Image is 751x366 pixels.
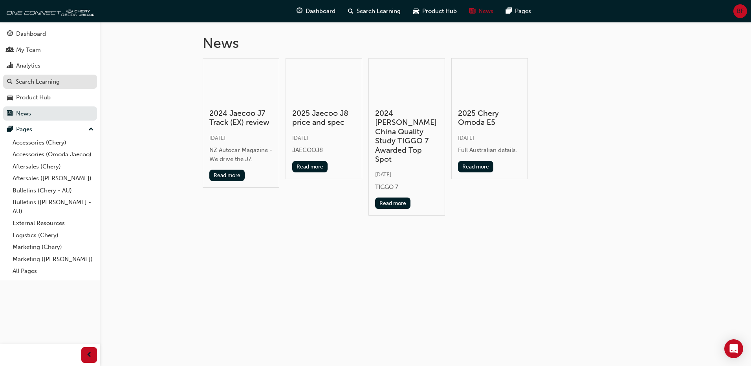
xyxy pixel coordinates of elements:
[16,77,60,86] div: Search Learning
[407,3,463,19] a: car-iconProduct Hub
[203,58,279,188] a: 2024 Jaecoo J7 Track (EX) review[DATE]NZ Autocar Magazine - We drive the J7.Read more
[209,135,225,141] span: [DATE]
[463,3,500,19] a: news-iconNews
[297,6,302,16] span: guage-icon
[3,75,97,89] a: Search Learning
[478,7,493,16] span: News
[458,146,521,155] div: Full Australian details.
[458,109,521,127] h3: 2025 Chery Omoda E5
[209,170,245,181] button: Read more
[342,3,407,19] a: search-iconSearch Learning
[7,31,13,38] span: guage-icon
[348,6,354,16] span: search-icon
[469,6,475,16] span: news-icon
[375,198,411,209] button: Read more
[368,58,445,216] a: 2024 [PERSON_NAME] China Quality Study TIGGO 7 Awarded Top Spot[DATE]TIGGO 7Read more
[7,79,13,86] span: search-icon
[3,122,97,137] button: Pages
[16,61,40,70] div: Analytics
[3,25,97,122] button: DashboardMy TeamAnalyticsSearch LearningProduct HubNews
[375,171,391,178] span: [DATE]
[16,29,46,38] div: Dashboard
[306,7,335,16] span: Dashboard
[724,339,743,358] div: Open Intercom Messenger
[9,229,97,242] a: Logistics (Chery)
[3,106,97,121] a: News
[86,350,92,360] span: prev-icon
[3,90,97,105] a: Product Hub
[3,27,97,41] a: Dashboard
[9,253,97,265] a: Marketing ([PERSON_NAME])
[375,183,438,192] div: TIGGO 7
[451,58,528,179] a: 2025 Chery Omoda E5[DATE]Full Australian details.Read more
[16,93,51,102] div: Product Hub
[9,148,97,161] a: Accessories (Omoda Jaecoo)
[209,109,273,127] h3: 2024 Jaecoo J7 Track (EX) review
[7,47,13,54] span: people-icon
[357,7,401,16] span: Search Learning
[9,161,97,173] a: Aftersales (Chery)
[375,109,438,164] h3: 2024 [PERSON_NAME] China Quality Study TIGGO 7 Awarded Top Spot
[3,59,97,73] a: Analytics
[515,7,531,16] span: Pages
[292,109,355,127] h3: 2025 Jaecoo J8 price and spec
[9,265,97,277] a: All Pages
[3,43,97,57] a: My Team
[9,185,97,197] a: Bulletins (Chery - AU)
[9,137,97,149] a: Accessories (Chery)
[4,3,94,19] img: oneconnect
[203,35,649,52] h1: News
[737,7,744,16] span: BF
[292,135,308,141] span: [DATE]
[9,172,97,185] a: Aftersales ([PERSON_NAME])
[413,6,419,16] span: car-icon
[16,125,32,134] div: Pages
[88,124,94,135] span: up-icon
[422,7,457,16] span: Product Hub
[292,146,355,155] div: JAECOOJ8
[7,62,13,70] span: chart-icon
[16,46,41,55] div: My Team
[458,161,494,172] button: Read more
[292,161,328,172] button: Read more
[7,126,13,133] span: pages-icon
[209,146,273,163] div: NZ Autocar Magazine - We drive the J7.
[500,3,537,19] a: pages-iconPages
[733,4,747,18] button: BF
[9,196,97,217] a: Bulletins ([PERSON_NAME] - AU)
[506,6,512,16] span: pages-icon
[9,241,97,253] a: Marketing (Chery)
[9,217,97,229] a: External Resources
[458,135,474,141] span: [DATE]
[7,110,13,117] span: news-icon
[290,3,342,19] a: guage-iconDashboard
[7,94,13,101] span: car-icon
[286,58,362,179] a: 2025 Jaecoo J8 price and spec[DATE]JAECOOJ8Read more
